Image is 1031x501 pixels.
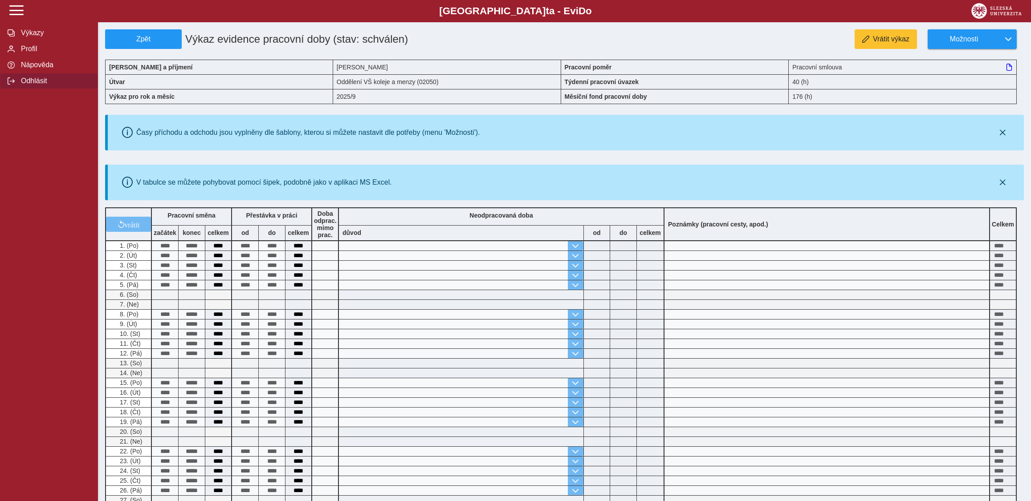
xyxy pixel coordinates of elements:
[314,210,337,238] b: Doba odprac. mimo prac.
[118,477,141,484] span: 25. (Čt)
[333,89,561,104] div: 2025/9
[789,74,1017,89] div: 40 (h)
[855,29,917,49] button: Vrátit výkaz
[118,281,139,288] span: 5. (Pá)
[118,389,141,396] span: 16. (Út)
[118,487,142,494] span: 26. (Pá)
[118,262,137,269] span: 3. (St)
[118,291,139,298] span: 6. (So)
[118,360,142,367] span: 13. (So)
[182,29,488,49] h1: Výkaz evidence pracovní doby (stav: schválen)
[928,29,1000,49] button: Možnosti
[118,438,143,445] span: 21. (Ne)
[118,448,142,455] span: 22. (Po)
[118,340,141,347] span: 11. (Čt)
[109,64,192,71] b: [PERSON_NAME] a příjmení
[118,399,140,406] span: 17. (St)
[118,330,140,337] span: 10. (St)
[342,229,361,236] b: důvod
[105,29,182,49] button: Zpět
[18,29,90,37] span: Výkazy
[18,45,90,53] span: Profil
[152,229,178,236] b: začátek
[246,212,297,219] b: Přestávka v práci
[118,252,137,259] span: 2. (Út)
[118,418,142,425] span: 19. (Pá)
[232,229,258,236] b: od
[109,35,178,43] span: Zpět
[179,229,205,236] b: konec
[109,93,175,100] b: Výkaz pro rok a měsíc
[610,229,636,236] b: do
[27,5,1004,17] b: [GEOGRAPHIC_DATA] a - Evi
[565,78,639,85] b: Týdenní pracovní úvazek
[873,35,909,43] span: Vrátit výkaz
[118,428,142,435] span: 20. (So)
[789,60,1017,74] div: Pracovní smlouva
[935,35,993,43] span: Možnosti
[118,350,142,357] span: 12. (Pá)
[584,229,610,236] b: od
[285,229,311,236] b: celkem
[469,212,533,219] b: Neodpracovaná doba
[118,408,141,416] span: 18. (Čt)
[586,5,592,16] span: o
[167,212,215,219] b: Pracovní směna
[18,77,90,85] span: Odhlásit
[18,61,90,69] span: Nápověda
[136,129,480,137] div: Časy příchodu a odchodu jsou vyplněny dle šablony, kterou si můžete nastavit dle potřeby (menu 'M...
[136,178,392,186] div: V tabulce se můžete pohybovat pomocí šipek, podobně jako v aplikaci MS Excel.
[118,301,139,308] span: 7. (Ne)
[118,379,142,386] span: 15. (Po)
[118,320,137,327] span: 9. (Út)
[118,271,137,279] span: 4. (Čt)
[106,217,151,232] button: vrátit
[109,78,125,85] b: Útvar
[546,5,549,16] span: t
[789,89,1017,104] div: 176 (h)
[118,369,143,376] span: 14. (Ne)
[992,221,1014,228] b: Celkem
[579,5,586,16] span: D
[971,3,1022,19] img: logo_web_su.png
[259,229,285,236] b: do
[664,221,772,228] b: Poznámky (pracovní cesty, apod.)
[118,457,141,465] span: 23. (Út)
[125,221,140,228] span: vrátit
[205,229,231,236] b: celkem
[118,467,140,474] span: 24. (St)
[118,242,139,249] span: 1. (Po)
[565,93,647,100] b: Měsíční fond pracovní doby
[118,311,139,318] span: 8. (Po)
[637,229,664,236] b: celkem
[565,64,612,71] b: Pracovní poměr
[333,60,561,74] div: [PERSON_NAME]
[333,74,561,89] div: Oddělení VŠ koleje a menzy (02050)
